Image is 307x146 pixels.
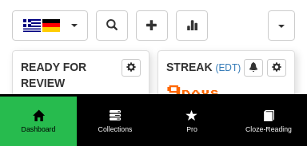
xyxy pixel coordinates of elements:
button: More stats [176,10,208,41]
button: Add sentence to collection [136,10,168,41]
div: Day s [166,81,286,102]
span: Pro [153,124,230,135]
div: Streak [166,59,244,75]
div: Ready for Review [21,59,122,91]
span: 9 [166,80,181,102]
button: Search sentences [96,10,128,41]
a: (EDT) [215,62,241,73]
span: Collections [77,124,153,135]
span: Cloze-Reading [230,124,307,135]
